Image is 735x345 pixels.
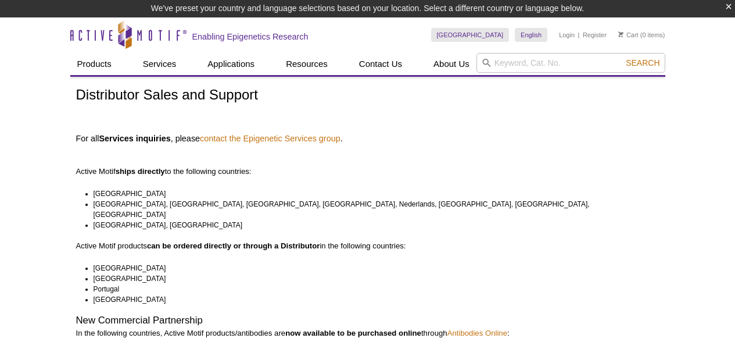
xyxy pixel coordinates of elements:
[285,329,421,337] strong: now available to be purchased online
[99,134,170,143] strong: Services inquiries
[352,53,409,75] a: Contact Us
[94,199,649,220] li: [GEOGRAPHIC_DATA], [GEOGRAPHIC_DATA], [GEOGRAPHIC_DATA], [GEOGRAPHIC_DATA], Nederlands, [GEOGRAPH...
[76,145,659,177] p: Active Motif to the following countries:
[476,53,665,73] input: Keyword, Cat. No.
[618,28,665,42] li: (0 items)
[147,241,320,250] strong: can be ordered directly or through a Distributor
[618,31,623,37] img: Your Cart
[94,284,649,294] li: Portugal
[76,87,659,104] h1: Distributor Sales and Support
[515,28,547,42] a: English
[70,53,119,75] a: Products
[583,31,607,39] a: Register
[76,241,659,251] p: Active Motif products in the following countries:
[94,263,649,273] li: [GEOGRAPHIC_DATA]
[622,58,663,68] button: Search
[116,167,165,176] strong: ships directly
[94,294,649,305] li: [GEOGRAPHIC_DATA]
[447,329,507,337] a: Antibodies Online
[200,133,340,144] a: contact the Epigenetic Services group
[559,31,575,39] a: Login
[618,31,639,39] a: Cart
[94,220,649,230] li: [GEOGRAPHIC_DATA], [GEOGRAPHIC_DATA]
[578,28,580,42] li: |
[279,53,335,75] a: Resources
[626,58,659,67] span: Search
[136,53,184,75] a: Services
[76,315,659,326] h2: New Commercial Partnership
[76,133,659,144] h4: For all , please .
[200,53,261,75] a: Applications
[94,188,649,199] li: [GEOGRAPHIC_DATA]
[426,53,476,75] a: About Us
[76,328,659,339] p: In the following countries, Active Motif products/antibodies are through :
[431,28,510,42] a: [GEOGRAPHIC_DATA]
[94,273,649,284] li: [GEOGRAPHIC_DATA]
[192,31,309,42] h2: Enabling Epigenetics Research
